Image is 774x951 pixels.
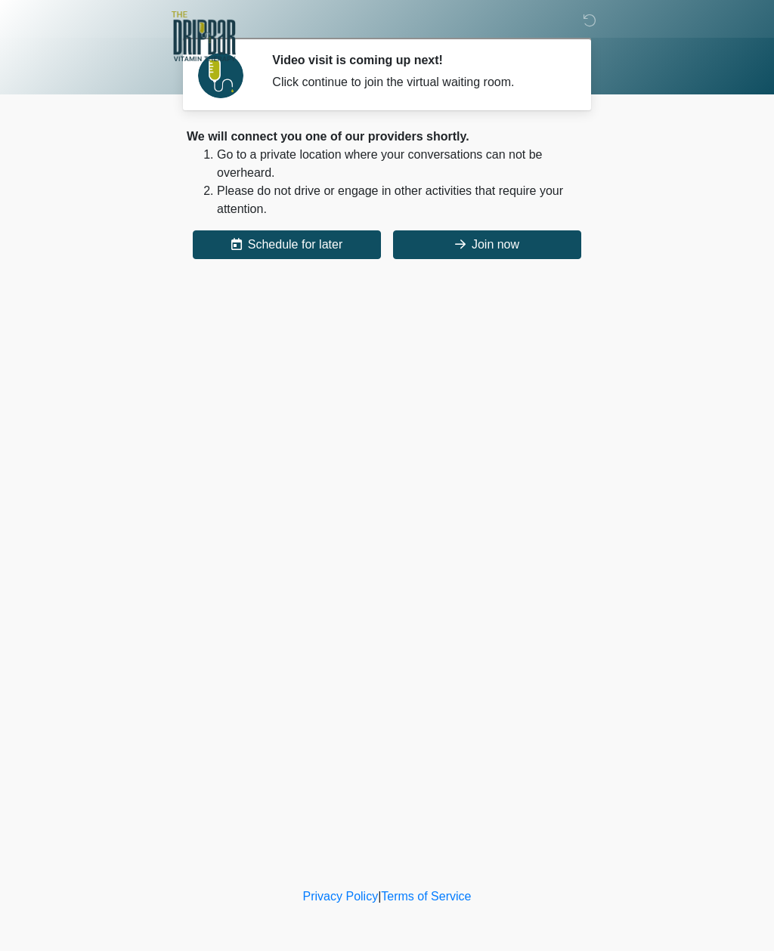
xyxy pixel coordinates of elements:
a: Privacy Policy [303,890,379,903]
img: The DRIPBaR - Alamo Ranch SATX Logo [172,11,236,61]
a: Terms of Service [381,890,471,903]
div: Click continue to join the virtual waiting room. [272,73,565,91]
li: Go to a private location where your conversations can not be overheard. [217,146,587,182]
button: Join now [393,230,581,259]
li: Please do not drive or engage in other activities that require your attention. [217,182,587,218]
div: We will connect you one of our providers shortly. [187,128,587,146]
button: Schedule for later [193,230,381,259]
a: | [378,890,381,903]
img: Agent Avatar [198,53,243,98]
